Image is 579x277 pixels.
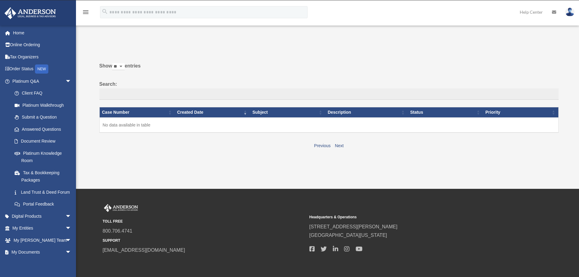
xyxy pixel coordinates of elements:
i: menu [82,9,89,16]
a: Platinum Q&Aarrow_drop_down [4,75,78,87]
a: My Entitiesarrow_drop_down [4,222,81,234]
a: Portal Feedback [9,198,78,210]
span: arrow_drop_down [65,75,78,88]
img: Anderson Advisors Platinum Portal [103,204,139,212]
td: No data available in table [99,118,558,133]
a: My [PERSON_NAME] Teamarrow_drop_down [4,234,81,246]
a: My Documentsarrow_drop_down [4,246,81,258]
i: search [102,8,108,15]
a: [EMAIL_ADDRESS][DOMAIN_NAME] [103,248,185,253]
span: arrow_drop_down [65,210,78,223]
span: arrow_drop_down [65,222,78,235]
th: Subject: activate to sort column ascending [250,107,325,118]
a: Digital Productsarrow_drop_down [4,210,81,222]
label: Search: [99,80,559,100]
img: User Pic [565,8,574,16]
a: Online Ordering [4,39,81,51]
select: Showentries [112,63,125,70]
a: Platinum Walkthrough [9,99,78,111]
a: Home [4,27,81,39]
input: Search: [99,88,559,100]
span: arrow_drop_down [65,234,78,247]
a: 800.706.4741 [103,228,133,234]
small: TOLL FREE [103,218,305,225]
th: Priority: activate to sort column ascending [483,107,558,118]
a: Answered Questions [9,123,74,135]
a: Next [335,143,344,148]
a: Tax & Bookkeeping Packages [9,167,78,186]
a: menu [82,11,89,16]
small: SUPPORT [103,237,305,244]
th: Created Date: activate to sort column ascending [175,107,250,118]
th: Status: activate to sort column ascending [408,107,483,118]
th: Case Number: activate to sort column ascending [99,107,175,118]
a: Platinum Knowledge Room [9,147,78,167]
a: Order StatusNEW [4,63,81,75]
small: Headquarters & Operations [309,214,512,220]
label: Show entries [99,62,559,76]
img: Anderson Advisors Platinum Portal [3,7,58,19]
a: Tax Organizers [4,51,81,63]
a: Document Review [9,135,78,147]
a: Land Trust & Deed Forum [9,186,78,198]
a: Submit a Question [9,111,78,123]
a: Previous [314,143,330,148]
a: Client FAQ [9,87,78,99]
a: [STREET_ADDRESS][PERSON_NAME] [309,224,398,229]
span: arrow_drop_down [65,246,78,259]
div: NEW [35,64,48,74]
a: [GEOGRAPHIC_DATA][US_STATE] [309,233,387,238]
th: Description: activate to sort column ascending [325,107,408,118]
